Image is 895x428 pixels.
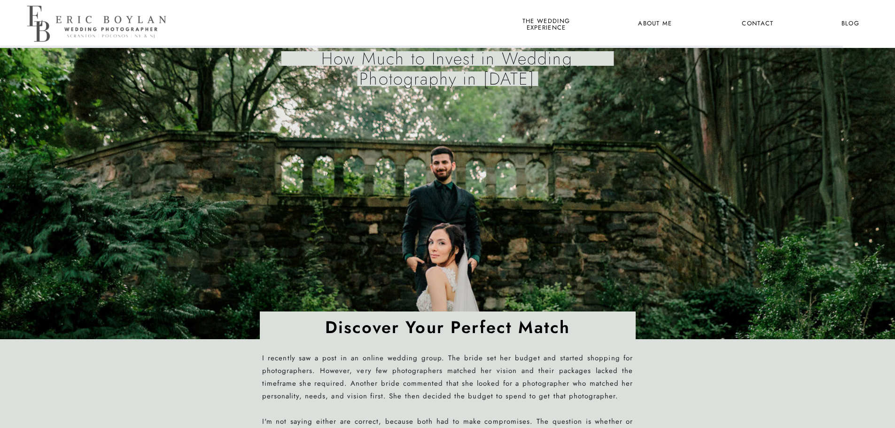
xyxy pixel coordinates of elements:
h1: How Much to Invest in Wedding Photography in [DATE] [283,48,612,95]
h2: Discover Your Perfect Match [239,317,657,339]
a: Blog [833,18,868,30]
a: About Me [632,18,678,30]
a: Contact [740,18,775,30]
a: the wedding experience [521,18,572,30]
